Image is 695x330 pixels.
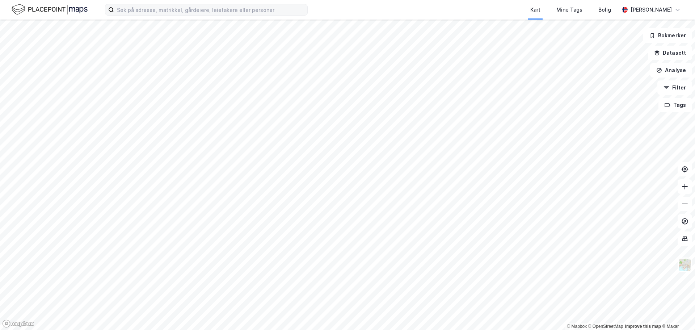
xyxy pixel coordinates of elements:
div: Kart [530,5,540,14]
img: logo.f888ab2527a4732fd821a326f86c7f29.svg [12,3,88,16]
div: Mine Tags [556,5,582,14]
div: [PERSON_NAME] [631,5,672,14]
div: Bolig [598,5,611,14]
input: Søk på adresse, matrikkel, gårdeiere, leietakere eller personer [114,4,307,15]
iframe: Chat Widget [659,295,695,330]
